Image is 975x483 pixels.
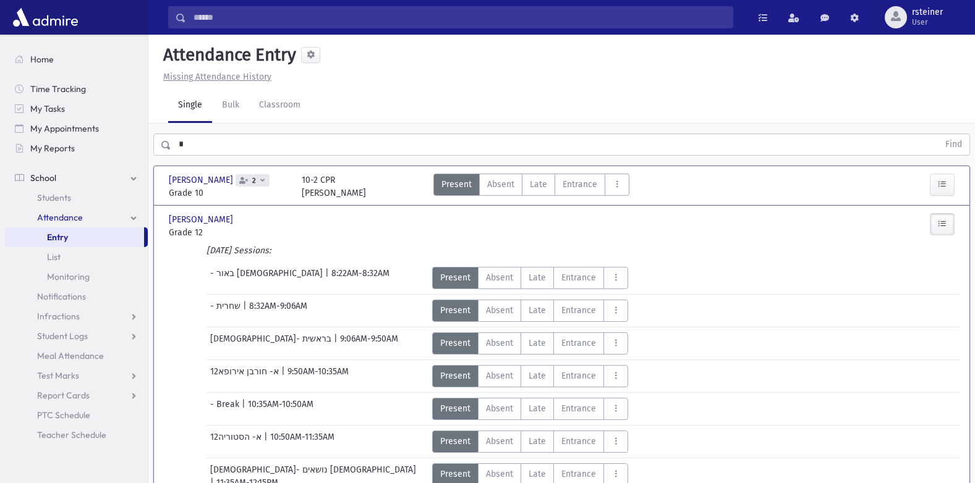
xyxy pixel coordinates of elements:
[432,398,628,420] div: AttTypes
[210,332,334,355] span: [DEMOGRAPHIC_DATA]- בראשית
[432,300,628,322] div: AttTypes
[264,430,270,453] span: |
[561,402,596,415] span: Entrance
[210,300,243,322] span: - שחרית
[37,212,83,223] span: Attendance
[5,287,148,306] a: Notifications
[37,291,86,302] span: Notifications
[30,143,75,154] span: My Reports
[5,79,148,99] a: Time Tracking
[486,402,513,415] span: Absent
[529,337,546,350] span: Late
[10,5,81,30] img: AdmirePro
[169,174,236,187] span: [PERSON_NAME]
[270,430,334,453] span: 10:50AM-11:35AM
[242,398,248,420] span: |
[37,409,90,421] span: PTC Schedule
[486,435,513,448] span: Absent
[5,306,148,326] a: Infractions
[432,267,628,289] div: AttTypes
[158,72,271,82] a: Missing Attendance History
[302,174,366,199] div: 10-2 CPR [PERSON_NAME]
[168,88,212,123] a: Single
[5,119,148,138] a: My Appointments
[243,300,249,322] span: |
[561,369,596,382] span: Entrance
[5,168,148,188] a: School
[563,178,597,191] span: Entrance
[30,54,54,65] span: Home
[5,366,148,385] a: Test Marks
[530,178,547,191] span: Late
[561,337,596,350] span: Entrance
[210,463,419,476] span: [DEMOGRAPHIC_DATA]- נושאים [DEMOGRAPHIC_DATA]
[30,103,65,114] span: My Tasks
[5,208,148,227] a: Attendance
[325,267,331,289] span: |
[331,267,390,289] span: 8:22AM-8:32AM
[5,188,148,208] a: Students
[37,370,79,381] span: Test Marks
[210,365,281,387] span: 12א- חורבן אירופא
[561,304,596,317] span: Entrance
[212,88,249,123] a: Bulk
[440,337,470,350] span: Present
[250,177,258,185] span: 2
[486,337,513,350] span: Absent
[47,232,68,243] span: Entry
[5,267,148,287] a: Monitoring
[529,369,546,382] span: Late
[340,332,398,355] span: 9:06AM-9:50AM
[5,405,148,425] a: PTC Schedule
[249,300,307,322] span: 8:32AM-9:06AM
[158,44,296,65] h5: Attendance Entry
[5,49,148,69] a: Home
[529,435,546,448] span: Late
[287,365,349,387] span: 9:50AM-10:35AM
[440,435,470,448] span: Present
[486,468,513,481] span: Absent
[47,271,90,282] span: Monitoring
[5,346,148,366] a: Meal Attendance
[486,271,513,284] span: Absent
[37,311,80,322] span: Infractions
[30,172,56,183] span: School
[206,245,271,256] i: [DATE] Sessions:
[210,398,242,420] span: - Break
[30,123,99,134] span: My Appointments
[169,213,236,226] span: [PERSON_NAME]
[334,332,340,355] span: |
[433,174,629,199] div: AttTypes
[5,227,144,247] a: Entry
[210,430,264,453] span: 12א- הסטוריה
[432,430,628,453] div: AttTypes
[37,390,90,401] span: Report Cards
[440,271,470,284] span: Present
[210,267,325,289] span: - באור [DEMOGRAPHIC_DATA]
[169,187,289,199] span: Grade 10
[432,365,628,387] div: AttTypes
[440,402,470,415] span: Present
[440,369,470,382] span: Present
[5,425,148,445] a: Teacher Schedule
[912,7,943,17] span: rsteiner
[169,226,289,239] span: Grade 12
[432,332,628,355] div: AttTypes
[186,6,733,28] input: Search
[529,304,546,317] span: Late
[561,271,596,284] span: Entrance
[486,304,513,317] span: Absent
[281,365,287,387] span: |
[486,369,513,382] span: Absent
[30,83,86,94] span: Time Tracking
[163,72,271,82] u: Missing Attendance History
[912,17,943,27] span: User
[5,247,148,267] a: List
[248,398,313,420] span: 10:35AM-10:50AM
[561,435,596,448] span: Entrance
[37,429,106,440] span: Teacher Schedule
[440,468,470,481] span: Present
[249,88,310,123] a: Classroom
[5,99,148,119] a: My Tasks
[487,178,514,191] span: Absent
